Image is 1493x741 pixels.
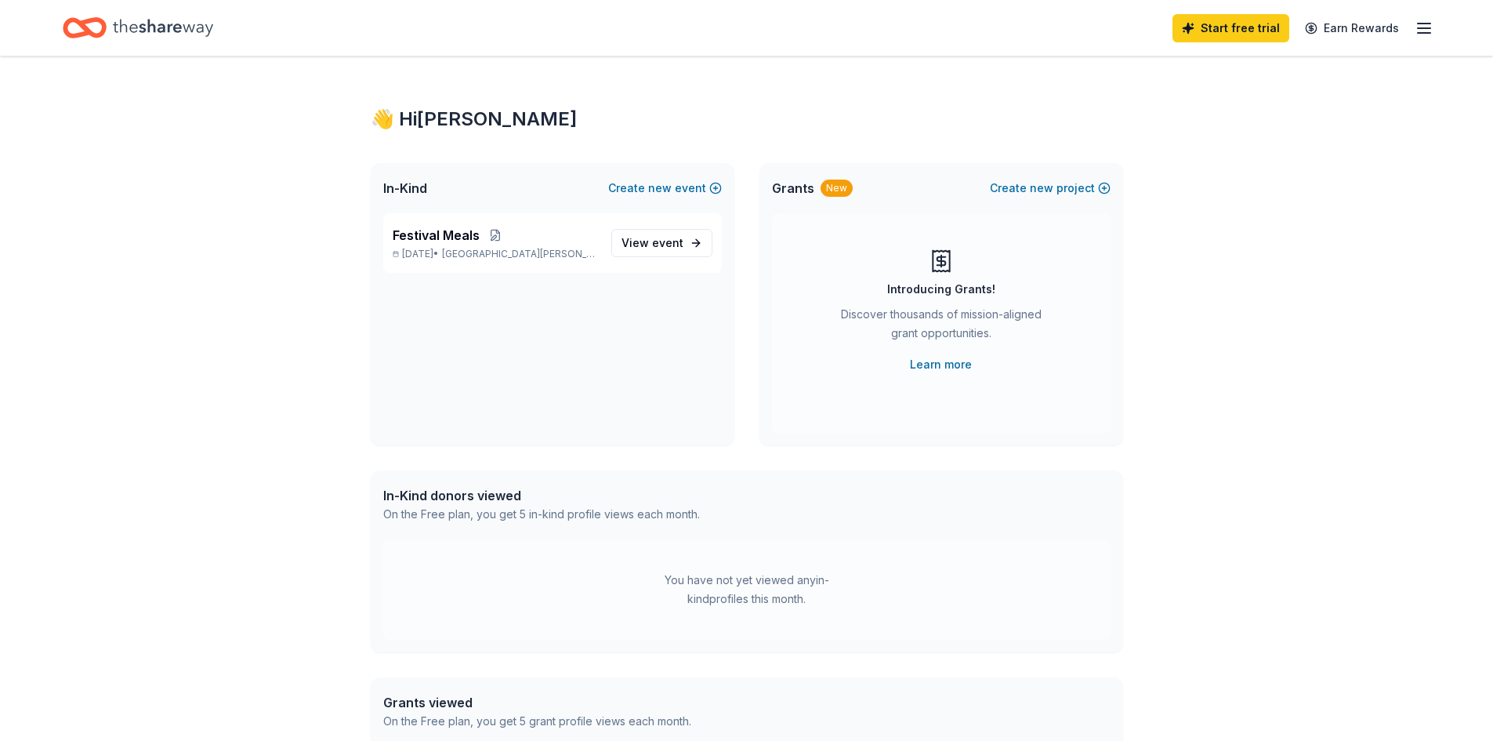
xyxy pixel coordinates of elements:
span: event [652,236,683,249]
div: 👋 Hi [PERSON_NAME] [371,107,1123,132]
div: New [821,180,853,197]
div: Introducing Grants! [887,280,995,299]
span: [GEOGRAPHIC_DATA][PERSON_NAME][GEOGRAPHIC_DATA] [442,248,599,260]
span: Grants [772,179,814,198]
p: [DATE] • [393,248,599,260]
a: Start free trial [1172,14,1289,42]
div: Discover thousands of mission-aligned grant opportunities. [835,305,1048,349]
a: Earn Rewards [1296,14,1408,42]
span: View [621,234,683,252]
a: View event [611,229,712,257]
a: Home [63,9,213,46]
span: new [1030,179,1053,198]
div: Grants viewed [383,693,691,712]
div: You have not yet viewed any in-kind profiles this month. [649,571,845,608]
div: On the Free plan, you get 5 in-kind profile views each month. [383,505,700,524]
span: new [648,179,672,198]
div: In-Kind donors viewed [383,486,700,505]
div: On the Free plan, you get 5 grant profile views each month. [383,712,691,731]
span: Festival Meals [393,226,480,245]
button: Createnewevent [608,179,722,198]
button: Createnewproject [990,179,1111,198]
a: Learn more [910,355,972,374]
span: In-Kind [383,179,427,198]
